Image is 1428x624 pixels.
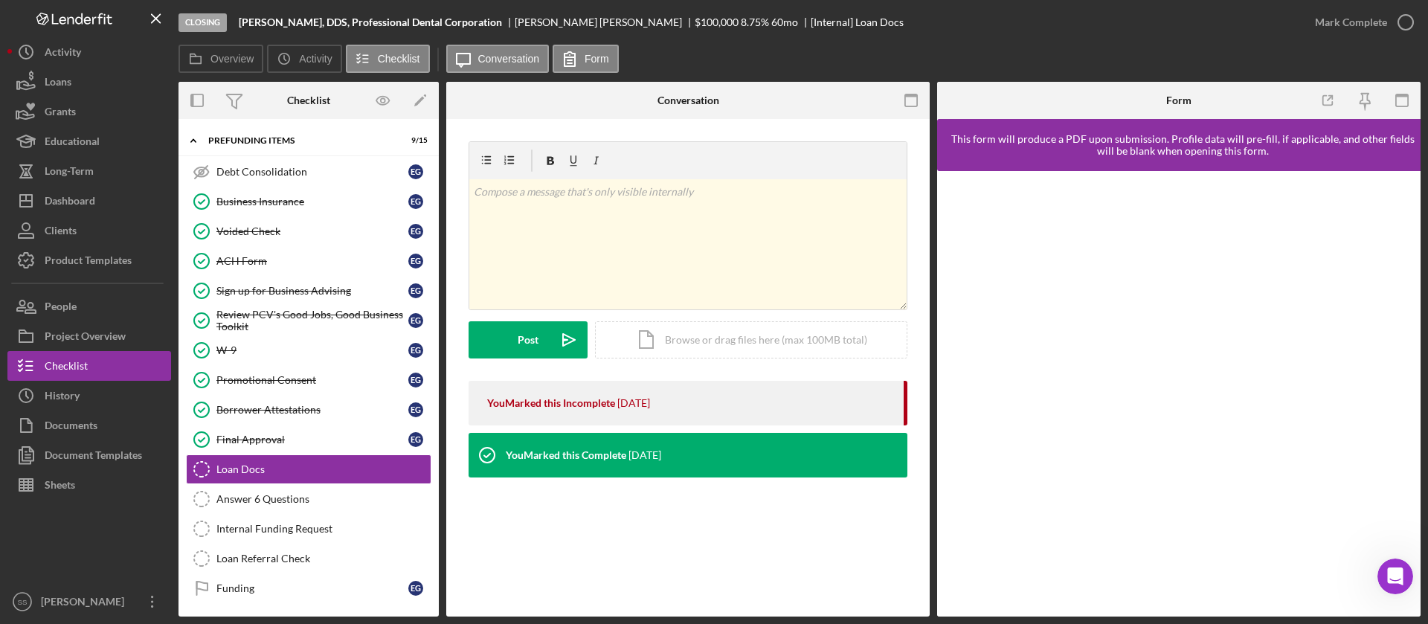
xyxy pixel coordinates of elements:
[186,276,431,306] a: Sign up for Business AdvisingEG
[408,373,423,387] div: E G
[1377,559,1413,594] iframe: Intercom live chat
[695,16,739,28] div: $100,000
[408,432,423,447] div: E G
[186,306,431,335] a: Review PCV's Good Jobs, Good Business ToolkitEG
[186,514,431,544] a: Internal Funding Request
[210,53,254,65] label: Overview
[657,94,719,106] div: Conversation
[515,16,695,28] div: [PERSON_NAME] [PERSON_NAME]
[945,133,1421,157] div: This form will produce a PDF upon submission. Profile data will pre-fill, if applicable, and othe...
[239,16,502,28] b: [PERSON_NAME], DDS, Professional Dental Corporation
[216,404,408,416] div: Borrower Attestations
[1300,7,1421,37] button: Mark Complete
[186,544,431,573] a: Loan Referral Check
[208,136,390,145] div: Prefunding Items
[585,53,609,65] label: Form
[7,470,171,500] button: Sheets
[553,45,619,73] button: Form
[186,187,431,216] a: Business InsuranceEG
[506,449,626,461] div: You Marked this Complete
[45,411,97,444] div: Documents
[741,16,769,28] div: 8.75 %
[186,484,431,514] a: Answer 6 Questions
[617,397,650,409] time: 2025-09-16 20:01
[186,395,431,425] a: Borrower AttestationsEG
[216,523,431,535] div: Internal Funding Request
[216,166,408,178] div: Debt Consolidation
[518,321,538,358] div: Post
[408,194,423,209] div: E G
[771,16,798,28] div: 60 mo
[186,365,431,395] a: Promotional ConsentEG
[1166,94,1191,106] div: Form
[952,186,1407,602] iframe: Lenderfit form
[186,216,431,246] a: Voided CheckEG
[216,374,408,386] div: Promotional Consent
[408,283,423,298] div: E G
[478,53,540,65] label: Conversation
[346,45,430,73] button: Checklist
[186,425,431,454] a: Final ApprovalEG
[186,573,431,603] a: FundingEG
[216,285,408,297] div: Sign up for Business Advising
[216,344,408,356] div: W-9
[186,246,431,276] a: ACH FormEG
[469,321,588,358] button: Post
[408,581,423,596] div: E G
[408,313,423,328] div: E G
[408,224,423,239] div: E G
[216,582,408,594] div: Funding
[216,196,408,208] div: Business Insurance
[408,343,423,358] div: E G
[7,411,171,440] button: Documents
[408,402,423,417] div: E G
[487,397,615,409] div: You Marked this Incomplete
[299,53,332,65] label: Activity
[216,255,408,267] div: ACH Form
[811,16,904,28] div: [Internal] Loan Docs
[7,440,171,470] button: Document Templates
[1315,7,1387,37] div: Mark Complete
[378,53,420,65] label: Checklist
[178,13,227,32] div: Closing
[18,598,28,606] text: SS
[45,440,142,474] div: Document Templates
[186,335,431,365] a: W-9EG
[446,45,550,73] button: Conversation
[45,470,75,504] div: Sheets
